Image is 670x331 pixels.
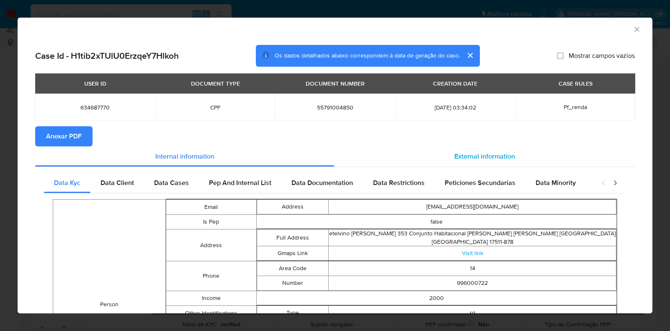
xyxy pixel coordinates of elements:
[35,126,93,146] button: Anexar PDF
[633,25,640,33] button: Fechar a janela
[257,246,329,261] td: Gmaps Link
[166,291,256,306] td: Income
[45,104,145,111] span: 634687770
[35,146,635,167] div: Detailed info
[569,52,635,60] span: Mostrar campos vazios
[275,52,460,60] span: Os dados detalhados abaixo correspondem à data de geração do caso.
[257,306,329,321] td: Type
[186,76,245,91] div: DOCUMENT TYPE
[257,276,329,291] td: Number
[329,306,616,321] td: rg
[329,276,616,291] td: 996000722
[462,249,483,258] a: Visit link
[166,306,256,321] td: Other Identifications
[301,76,370,91] div: DOCUMENT NUMBER
[564,103,587,111] span: Pf_renda
[46,127,82,146] span: Anexar PDF
[154,178,189,188] span: Data Cases
[35,50,179,61] h2: Case Id - H1tib2xTUlU0ErzqeY7Hlkoh
[209,178,271,188] span: Pep And Internal List
[166,261,256,291] td: Phone
[554,76,598,91] div: CASE RULES
[79,76,111,91] div: USER ID
[257,200,329,214] td: Address
[165,104,265,111] span: CPF
[460,45,480,65] button: cerrar
[18,18,652,313] div: closure-recommendation-modal
[291,178,353,188] span: Data Documentation
[100,178,134,188] span: Data Client
[166,215,256,229] td: Is Pep
[256,291,617,306] td: 2000
[329,200,616,214] td: [EMAIL_ADDRESS][DOMAIN_NAME]
[285,104,385,111] span: 55791004850
[256,215,617,229] td: false
[454,151,515,161] span: External information
[257,261,329,276] td: Area Code
[405,104,505,111] span: [DATE] 03:34:02
[54,178,80,188] span: Data Kyc
[44,173,593,193] div: Detailed internal info
[257,229,329,246] td: Full Address
[557,52,564,59] input: Mostrar campos vazios
[536,178,576,188] span: Data Minority
[445,178,515,188] span: Peticiones Secundarias
[155,151,214,161] span: Internal information
[428,76,482,91] div: CREATION DATE
[329,229,616,246] td: etelvino [PERSON_NAME] 353 Conjunto Habitacional [PERSON_NAME] [PERSON_NAME] [GEOGRAPHIC_DATA] [G...
[329,261,616,276] td: 14
[166,200,256,215] td: Email
[166,229,256,261] td: Address
[373,178,425,188] span: Data Restrictions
